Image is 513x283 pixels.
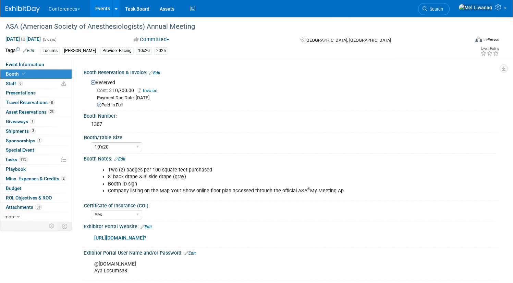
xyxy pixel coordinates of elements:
[6,109,55,115] span: Asset Reservations
[84,132,496,141] div: Booth/Table Size:
[0,155,72,164] a: Tasks91%
[89,77,494,108] div: Reserved
[184,251,196,256] a: Edit
[6,147,34,153] span: Special Event
[94,235,146,241] a: [URL][DOMAIN_NAME]?
[84,248,499,257] div: Exhbitor Portal User Name and/or Password:
[6,81,23,86] span: Staff
[0,117,72,126] a: Giveaways1
[136,47,152,54] div: 10x20
[6,138,42,143] span: Sponsorships
[0,193,72,203] a: ROI, Objectives & ROO
[84,111,499,119] div: Booth Number:
[49,100,54,105] span: 8
[6,185,21,191] span: Budget
[6,128,36,134] span: Shipments
[30,128,36,133] span: 3
[426,36,499,46] div: Event Format
[89,257,419,278] div: @[DOMAIN_NAME] Aya Locums33
[58,222,72,231] td: Toggle Event Tabs
[97,88,112,93] span: Cost: $
[22,72,25,76] i: Booth reservation complete
[0,79,72,88] a: Staff8
[307,187,310,191] sup: ®
[114,157,125,162] a: Edit
[6,176,66,181] span: Misc. Expenses & Credits
[0,69,72,79] a: Booth
[5,47,34,55] td: Tags
[0,145,72,155] a: Special Event
[108,188,415,194] li: Company listing on the Map Your Show online floor plan accessed through the official ASA My Meeti...
[18,81,23,86] span: 8
[61,81,66,87] span: Potential Scheduling Conflict -- at least one attendee is tagged in another overlapping event.
[23,48,34,53] a: Edit
[131,36,172,43] button: Committed
[0,212,72,221] a: more
[84,154,499,163] div: Booth Notes:
[3,21,457,33] div: ASA (American Society of Anesthesiologists) Annual Meeting
[0,165,72,174] a: Playbook
[84,67,499,76] div: Booth Reservation & Invoice:
[149,70,160,75] a: Edit
[6,204,42,210] span: Attachments
[480,47,499,50] div: Event Rating
[97,95,494,101] div: Payment Due Date: [DATE]
[84,221,499,230] div: Exhibitor Portal Website:
[138,88,161,93] a: Invoice
[0,88,72,98] a: Presentations
[5,36,41,42] span: [DATE] [DATE]
[4,214,15,219] span: more
[35,205,42,210] span: 33
[89,119,494,130] div: 1367
[62,47,98,54] div: [PERSON_NAME]
[475,37,482,42] img: Format-Inperson.png
[46,222,58,231] td: Personalize Event Tab Strip
[0,60,72,69] a: Event Information
[154,47,168,54] div: 2025
[0,136,72,145] a: Sponsorships1
[141,224,152,229] a: Edit
[100,47,134,54] div: Provider-Facing
[19,157,28,162] span: 91%
[6,119,35,124] span: Giveaways
[61,176,66,181] span: 2
[48,109,55,114] span: 23
[108,181,415,188] li: Booth ID sign
[305,38,391,43] span: [GEOGRAPHIC_DATA], [GEOGRAPHIC_DATA]
[84,201,496,209] div: Certificate of Insurance (COI):
[0,107,72,117] a: Asset Reservations23
[42,37,57,42] span: (5 days)
[108,167,415,173] li: Two (2) badges per 100 square feet purchased
[0,127,72,136] a: Shipments3
[0,174,72,183] a: Misc. Expenses & Credits2
[6,90,36,95] span: Presentations
[108,173,415,180] li: 8' back drape & 3' side drape (gray)
[0,98,72,107] a: Travel Reservations8
[6,166,26,172] span: Playbook
[427,7,443,12] span: Search
[483,37,499,42] div: In-Person
[418,3,450,15] a: Search
[6,71,27,77] span: Booth
[0,203,72,212] a: Attachments33
[37,138,42,143] span: 1
[5,157,28,162] span: Tasks
[97,88,137,93] span: 10,700.00
[20,36,26,42] span: to
[97,102,494,108] div: Paid in Full
[6,62,44,67] span: Event Information
[30,119,35,124] span: 1
[5,6,40,13] img: ExhibitDay
[459,4,492,11] img: Mel Liwanag
[6,195,52,201] span: ROI, Objectives & ROO
[6,100,54,105] span: Travel Reservations
[40,47,60,54] div: Locums
[0,184,72,193] a: Budget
